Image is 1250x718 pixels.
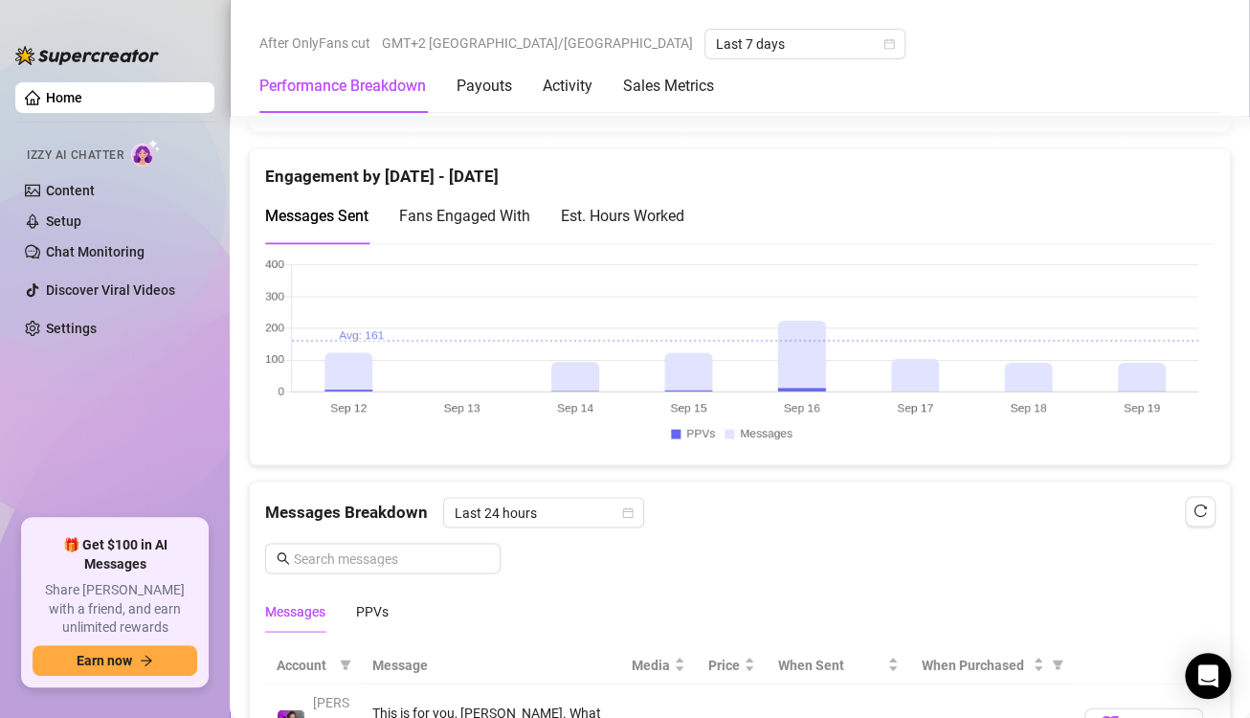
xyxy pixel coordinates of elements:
div: Open Intercom Messenger [1185,653,1231,699]
span: Last 7 days [716,30,894,58]
th: Media [620,646,697,684]
a: Setup [46,213,81,229]
div: Messages Breakdown [265,497,1215,527]
span: filter [1048,650,1067,679]
span: Price [708,654,740,675]
span: Messages Sent [265,207,368,225]
span: Media [632,654,670,675]
a: Settings [46,321,97,336]
th: Price [697,646,767,684]
span: filter [1052,659,1063,670]
span: Last 24 hours [455,498,633,527]
div: Payouts [457,75,512,98]
input: Search messages [294,548,489,569]
span: After OnlyFans cut [259,29,370,57]
span: Share [PERSON_NAME] with a friend, and earn unlimited rewards [33,581,197,638]
span: When Sent [778,654,883,675]
th: Message [361,646,620,684]
span: calendar [622,506,634,518]
th: When Sent [767,646,910,684]
span: Fans Engaged With [399,207,530,225]
span: Earn now [77,653,132,668]
div: Engagement by [DATE] - [DATE] [265,148,1215,190]
img: logo-BBDzfeDw.svg [15,46,159,65]
span: filter [340,659,351,670]
a: Content [46,183,95,198]
button: Earn nowarrow-right [33,645,197,676]
th: When Purchased [910,646,1073,684]
span: Account [277,654,332,675]
span: reload [1194,504,1207,517]
div: Est. Hours Worked [561,204,684,228]
a: Home [46,90,82,105]
a: Discover Viral Videos [46,282,175,298]
div: Sales Metrics [623,75,714,98]
img: AI Chatter [131,139,161,167]
span: calendar [883,38,895,50]
div: Activity [543,75,592,98]
span: search [277,551,290,565]
span: Izzy AI Chatter [27,146,123,165]
span: filter [336,650,355,679]
span: When Purchased [922,654,1029,675]
span: 🎁 Get $100 in AI Messages [33,536,197,573]
span: arrow-right [140,654,153,667]
div: Messages [265,600,325,621]
div: PPVs [356,600,389,621]
span: GMT+2 [GEOGRAPHIC_DATA]/[GEOGRAPHIC_DATA] [382,29,693,57]
a: Chat Monitoring [46,244,145,259]
div: Performance Breakdown [259,75,426,98]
